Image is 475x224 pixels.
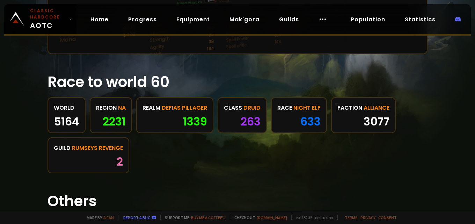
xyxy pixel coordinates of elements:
span: Defias Pillager [162,103,207,112]
small: Classic Hardcore [30,8,66,20]
a: Buy me a coffee [191,215,226,220]
span: Support me, [160,215,226,220]
div: guild [54,144,123,152]
a: World5164 [47,97,86,133]
a: a fan [103,215,114,220]
a: Classic HardcoreAOTC [4,4,76,34]
h1: Others [47,190,427,212]
div: 633 [277,116,321,127]
h1: Race to world 60 [47,71,427,93]
a: classDruid263 [218,97,267,133]
div: race [277,103,321,112]
div: faction [337,103,389,112]
span: AOTC [30,8,66,31]
a: Statistics [399,12,441,27]
a: regionNA2231 [90,97,132,133]
a: factionAlliance3077 [331,97,396,133]
div: 5164 [54,116,79,127]
div: 2231 [96,116,126,127]
span: Rumseys Revenge [72,144,123,152]
div: 2 [54,157,123,167]
span: Druid [243,103,261,112]
a: Report a bug [123,215,151,220]
a: Guilds [273,12,305,27]
a: Equipment [171,12,215,27]
a: Home [85,12,114,27]
a: Progress [123,12,162,27]
a: [DOMAIN_NAME] [257,215,287,220]
div: 1339 [142,116,207,127]
a: Terms [345,215,358,220]
span: Checkout [230,215,287,220]
a: raceNight Elf633 [271,97,327,133]
span: Night Elf [293,103,321,112]
a: Privacy [360,215,375,220]
a: Population [345,12,391,27]
span: Alliance [364,103,389,112]
a: realmDefias Pillager1339 [136,97,213,133]
div: class [224,103,261,112]
span: NA [118,103,126,112]
div: realm [142,103,207,112]
div: 263 [224,116,261,127]
a: Mak'gora [224,12,265,27]
a: Consent [378,215,397,220]
div: region [96,103,126,112]
div: 3077 [337,116,389,127]
div: World [54,103,79,112]
span: Made by [82,215,114,220]
span: v. d752d5 - production [291,215,333,220]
